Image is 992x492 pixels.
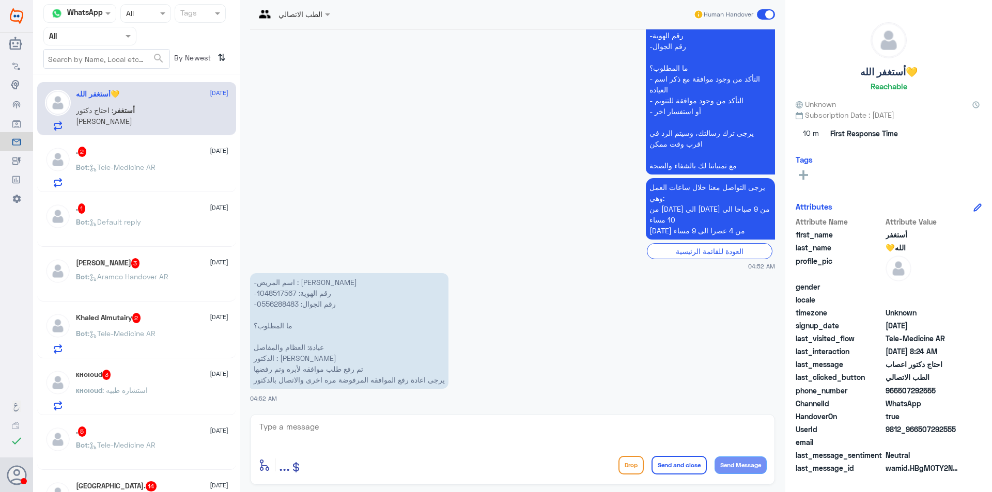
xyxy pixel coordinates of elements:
[210,369,228,378] span: [DATE]
[796,333,884,344] span: last_visited_flow
[886,411,960,422] span: true
[796,450,884,461] span: last_message_sentiment
[210,481,228,490] span: [DATE]
[886,216,960,227] span: Attribute Value
[796,202,832,211] h6: Attributes
[871,23,906,58] img: defaultAdmin.png
[78,147,87,157] span: 2
[45,426,71,452] img: defaultAdmin.png
[796,398,884,409] span: ChannelId
[45,147,71,172] img: defaultAdmin.png
[170,49,213,70] span: By Newest
[88,440,156,449] span: : Tele-Medicine AR
[886,398,960,409] span: 2
[76,329,88,338] span: Bot
[796,424,884,435] span: UserId
[132,313,141,323] span: 2
[88,272,168,281] span: : Aramco Handover AR
[179,7,197,21] div: Tags
[886,320,960,331] span: 2025-08-12T05:18:26.049Z
[45,90,71,116] img: defaultAdmin.png
[860,66,918,78] h5: أستغفر الله💛
[152,52,165,65] span: search
[886,385,960,396] span: 966507292555
[250,273,448,389] p: 12/8/2025, 4:52 AM
[76,481,157,491] h5: Haifa.
[886,359,960,370] span: احتاج دكتور اعصاب
[796,281,884,292] span: gender
[796,229,884,240] span: first_name
[886,242,960,253] span: الله💛
[871,82,907,91] h6: Reachable
[78,426,87,437] span: 5
[796,385,884,396] span: phone_number
[704,10,753,19] span: Human Handover
[796,99,836,109] span: Unknown
[102,386,148,394] span: : استشاره طبيه
[886,229,960,240] span: أستغفر
[76,147,87,157] h5: .
[45,258,71,284] img: defaultAdmin.png
[796,155,813,164] h6: Tags
[76,106,132,125] span: : احتاج دكتور [PERSON_NAME]
[886,307,960,318] span: Unknown
[886,424,960,435] span: 9812_966507292555
[210,426,228,435] span: [DATE]
[886,346,960,357] span: 2025-08-12T05:24:20.775Z
[76,313,141,323] h5: Khaled Almutairy
[796,346,884,357] span: last_interaction
[886,333,960,344] span: Tele-Medicine AR
[76,440,88,449] span: Bot
[796,359,884,370] span: last_message
[748,262,775,271] span: 04:52 AM
[886,450,960,461] span: 0
[218,49,226,66] i: ⇅
[7,465,26,485] button: Avatar
[76,386,102,394] span: кнoιoud
[796,216,884,227] span: Attribute Name
[830,128,898,139] span: First Response Time
[210,88,228,98] span: [DATE]
[76,203,86,214] h5: .
[49,6,65,21] img: whatsapp.png
[76,272,88,281] span: Bot
[796,124,827,143] span: 10 m
[796,294,884,305] span: locale
[76,258,140,268] h5: أبو حسام
[76,163,88,171] span: Bot
[279,453,290,477] button: ...
[886,463,960,473] span: wamid.HBgMOTY2NTA3MjkyNTU1FQIAEhgUM0E4REZCQzYyOTZFMEFEMUNFREIA
[646,178,775,240] p: 12/8/2025, 4:52 AM
[279,455,290,474] span: ...
[796,109,982,120] span: Subscription Date : [DATE]
[10,8,23,24] img: Widebot Logo
[796,372,884,383] span: last_clicked_button
[45,313,71,339] img: defaultAdmin.png
[796,307,884,318] span: timezone
[76,90,119,99] h5: أستغفر الله💛
[210,146,228,155] span: [DATE]
[796,242,884,253] span: last_name
[45,203,71,229] img: defaultAdmin.png
[886,281,960,292] span: null
[10,435,23,447] i: check
[886,372,960,383] span: الطب الاتصالي
[652,456,707,474] button: Send and close
[886,256,911,281] img: defaultAdmin.png
[796,463,884,473] span: last_message_id
[618,456,644,474] button: Drop
[886,437,960,448] span: null
[102,370,111,380] span: 3
[886,294,960,305] span: null
[88,163,156,171] span: : Tele-Medicine AR
[78,203,86,214] span: 1
[152,50,165,67] button: search
[250,395,277,402] span: 04:52 AM
[88,329,156,338] span: : Tele-Medicine AR
[210,203,228,212] span: [DATE]
[44,50,169,68] input: Search by Name, Local etc…
[210,312,228,322] span: [DATE]
[76,426,87,437] h5: .
[796,320,884,331] span: signup_date
[88,217,141,226] span: : Default reply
